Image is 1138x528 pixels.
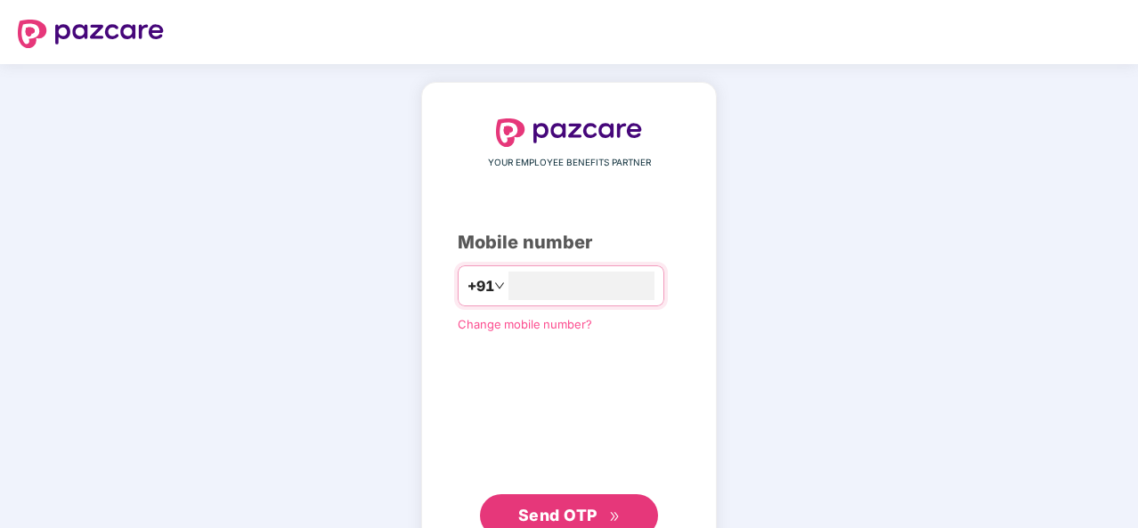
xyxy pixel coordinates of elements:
span: YOUR EMPLOYEE BENEFITS PARTNER [488,156,651,170]
div: Mobile number [458,229,680,256]
img: logo [18,20,164,48]
span: down [494,280,505,291]
a: Change mobile number? [458,317,592,331]
span: +91 [467,275,494,297]
img: logo [496,118,642,147]
span: Send OTP [518,506,597,524]
span: double-right [609,511,621,523]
